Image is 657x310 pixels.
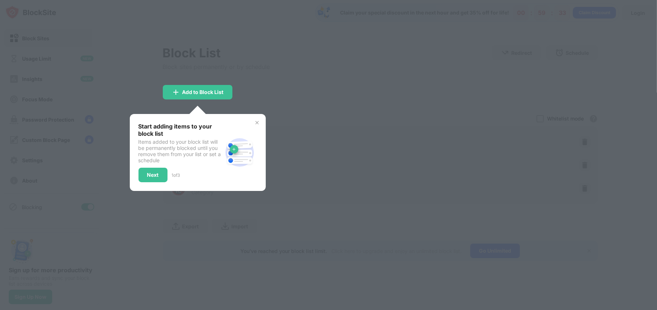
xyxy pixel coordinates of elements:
div: Items added to your block list will be permanently blocked until you remove them from your list o... [139,139,222,163]
div: Next [147,172,159,178]
div: Start adding items to your block list [139,123,222,137]
div: 1 of 3 [172,172,180,178]
img: x-button.svg [254,120,260,126]
div: Add to Block List [182,89,224,95]
img: block-site.svg [222,135,257,170]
